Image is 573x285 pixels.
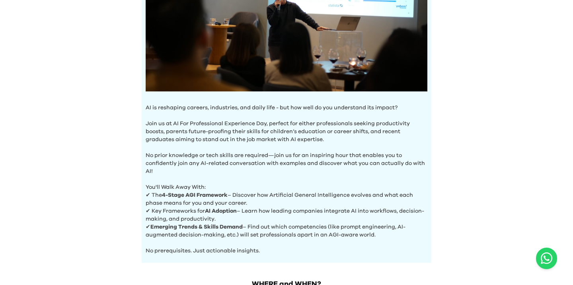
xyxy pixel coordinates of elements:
[146,112,427,143] p: Join us at AI For Professional Experience Day, perfect for either professionals seeking productiv...
[146,104,427,112] p: AI is reshaping careers, industries, and daily life - but how well do you understand its impact?
[150,224,243,230] b: Emerging Trends & Skills Demand
[536,248,557,269] a: Chat with us on WhatsApp
[162,192,228,198] b: 4-Stage AGI Framework
[146,239,427,255] p: No prerequisites. Just actionable insights.
[205,208,237,214] b: AI Adoption
[146,207,427,223] p: ✔ Key Frameworks for – Learn how leading companies integrate AI into workflows, decision-making, ...
[146,191,427,207] p: ✔ The – Discover how Artificial General Intelligence evolves and what each phase means for you an...
[146,143,427,175] p: No prior knowledge or tech skills are required—join us for an inspiring hour that enables you to ...
[536,248,557,269] button: Open WhatsApp chat
[146,175,427,191] p: You'll Walk Away With:
[146,223,427,239] p: ✔ – Find out which competencies (like prompt engineering, AI-augmented decision-making, etc.) wil...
